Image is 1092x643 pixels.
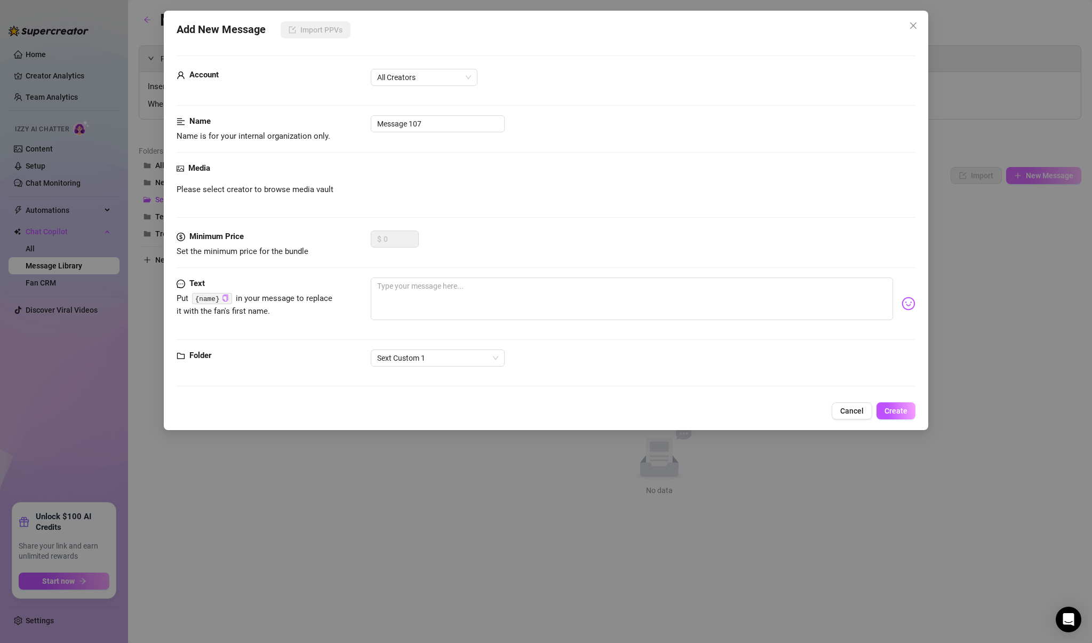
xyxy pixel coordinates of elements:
strong: Media [188,163,210,173]
button: Click to Copy [222,295,229,303]
div: Open Intercom Messenger [1056,607,1081,632]
button: Cancel [832,402,872,419]
img: svg%3e [902,297,915,311]
span: Name is for your internal organization only. [177,131,330,141]
span: Cancel [840,407,864,415]
span: Add New Message [177,21,266,38]
span: copy [222,295,229,301]
span: Create [884,407,907,415]
span: dollar [177,231,185,243]
span: All Creators [377,69,471,85]
span: message [177,277,185,290]
strong: Minimum Price [189,232,244,241]
span: folder [177,350,185,362]
span: user [177,69,185,82]
button: Close [905,17,922,34]
button: Create [876,402,915,419]
span: close [909,21,918,30]
span: Set the minimum price for the bundle [177,247,308,256]
strong: Text [189,279,205,288]
input: Enter a name [371,115,505,132]
strong: Name [189,116,211,126]
span: picture [177,162,184,175]
span: align-left [177,115,185,128]
span: Put in your message to replace it with the fan's first name. [177,293,332,316]
code: {name} [192,293,232,304]
span: Please select creator to browse media vault [177,184,333,196]
span: Sext Custom 1 [377,350,498,366]
span: Close [905,21,922,30]
strong: Account [189,70,219,80]
button: Import PPVs [281,21,350,38]
strong: Folder [189,351,211,360]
